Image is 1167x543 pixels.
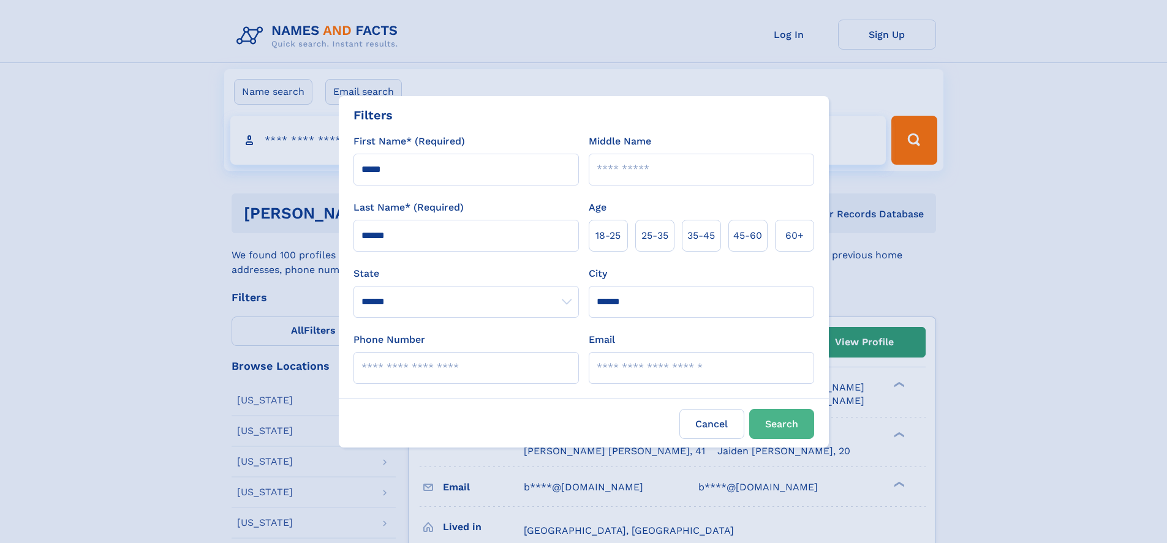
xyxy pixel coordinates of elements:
div: Filters [353,106,393,124]
label: Last Name* (Required) [353,200,464,215]
span: 60+ [785,228,804,243]
label: Cancel [679,409,744,439]
span: 25‑35 [641,228,668,243]
label: State [353,266,579,281]
span: 35‑45 [687,228,715,243]
label: First Name* (Required) [353,134,465,149]
label: Phone Number [353,332,425,347]
label: Middle Name [589,134,651,149]
span: 18‑25 [595,228,621,243]
label: Age [589,200,606,215]
label: Email [589,332,615,347]
button: Search [749,409,814,439]
label: City [589,266,607,281]
span: 45‑60 [733,228,762,243]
